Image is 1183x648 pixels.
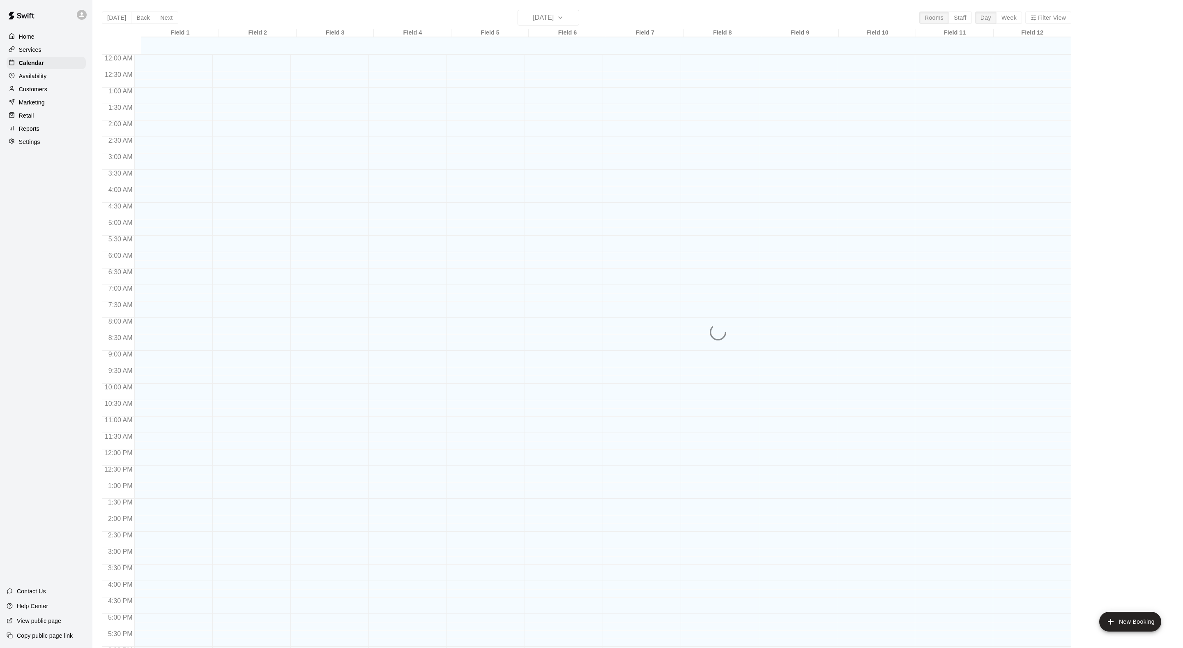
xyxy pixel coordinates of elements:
span: 1:30 PM [106,499,135,506]
span: 12:00 PM [102,449,134,456]
div: Field 11 [916,29,994,37]
div: Field 1 [141,29,219,37]
span: 7:00 AM [106,285,135,292]
span: 1:00 AM [106,88,135,95]
a: Services [7,44,86,56]
span: 4:30 AM [106,203,135,210]
div: Field 10 [839,29,916,37]
span: 12:30 AM [103,71,135,78]
span: 5:30 AM [106,236,135,243]
span: 12:30 PM [102,466,134,473]
p: Retail [19,111,34,120]
a: Home [7,30,86,43]
div: Field 12 [994,29,1071,37]
span: 6:00 AM [106,252,135,259]
a: Reports [7,123,86,135]
span: 11:00 AM [103,417,135,424]
span: 4:00 AM [106,186,135,193]
span: 9:00 AM [106,351,135,358]
div: Field 3 [297,29,374,37]
div: Field 6 [529,29,606,37]
span: 8:00 AM [106,318,135,325]
p: Availability [19,72,47,80]
a: Marketing [7,96,86,109]
p: Settings [19,138,40,146]
span: 5:00 PM [106,614,135,621]
p: Reports [19,125,39,133]
p: View public page [17,617,61,625]
span: 2:30 AM [106,137,135,144]
div: Field 8 [684,29,761,37]
span: 10:30 AM [103,400,135,407]
p: Services [19,46,41,54]
p: Contact Us [17,587,46,595]
span: 11:30 AM [103,433,135,440]
span: 1:00 PM [106,482,135,489]
span: 10:00 AM [103,384,135,391]
div: Field 2 [219,29,297,37]
span: 3:30 PM [106,565,135,572]
span: 3:00 AM [106,153,135,160]
a: Settings [7,136,86,148]
span: 5:00 AM [106,219,135,226]
span: 2:30 PM [106,532,135,539]
span: 3:30 AM [106,170,135,177]
p: Calendar [19,59,44,67]
span: 3:00 PM [106,548,135,555]
p: Home [19,32,35,41]
span: 12:00 AM [103,55,135,62]
p: Help Center [17,602,48,610]
span: 2:00 AM [106,120,135,127]
div: Field 7 [606,29,684,37]
div: Field 5 [451,29,529,37]
p: Customers [19,85,47,93]
span: 7:30 AM [106,301,135,308]
a: Customers [7,83,86,95]
span: 1:30 AM [106,104,135,111]
span: 8:30 AM [106,334,135,341]
p: Copy public page link [17,632,73,640]
div: Field 9 [761,29,839,37]
a: Calendar [7,57,86,69]
p: Marketing [19,98,45,106]
a: Retail [7,109,86,122]
span: 9:30 AM [106,367,135,374]
span: 4:00 PM [106,581,135,588]
span: 6:30 AM [106,268,135,275]
span: 4:30 PM [106,597,135,604]
div: Field 4 [374,29,451,37]
a: Availability [7,70,86,82]
span: 5:30 PM [106,630,135,637]
span: 2:00 PM [106,515,135,522]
